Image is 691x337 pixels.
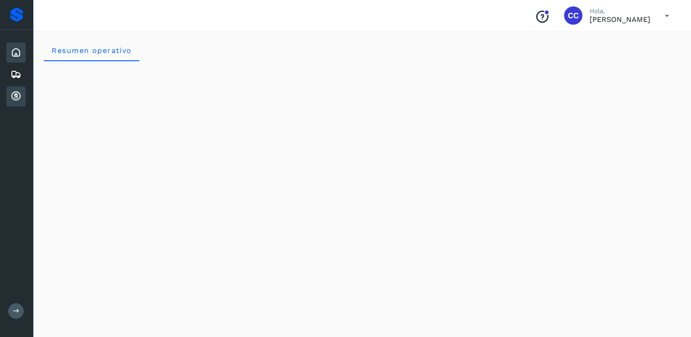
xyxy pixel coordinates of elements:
[6,86,26,106] div: Cuentas por cobrar
[51,46,132,55] span: Resumen operativo
[6,64,26,84] div: Embarques
[6,42,26,63] div: Inicio
[590,7,650,15] p: Hola,
[590,15,650,24] p: Carlos Cardiel Castro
